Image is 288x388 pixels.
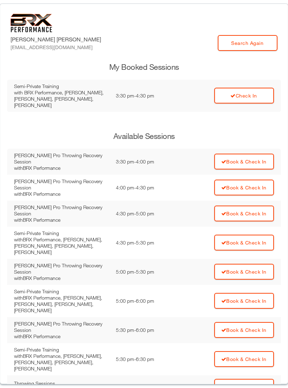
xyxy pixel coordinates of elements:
a: Book & Check In [214,293,274,309]
div: with BRX Performance, [PERSON_NAME], [PERSON_NAME], [PERSON_NAME], [PERSON_NAME] [14,89,109,108]
div: with BRX Performance [14,217,109,223]
div: with BRX Performance, [PERSON_NAME], [PERSON_NAME], [PERSON_NAME], [PERSON_NAME] [14,236,109,255]
a: Book & Check In [214,206,274,221]
td: 4:00 pm - 4:30 pm [112,175,178,201]
div: with BRX Performance [14,191,109,197]
td: 4:30 pm - 5:00 pm [112,201,178,227]
h3: My Booked Sessions [7,62,281,73]
td: 3:30 pm - 4:30 pm [112,80,178,112]
div: [PERSON_NAME] Pro Throwing Recovery Session [14,204,109,217]
a: Book & Check In [214,322,274,338]
td: 5:00 pm - 6:00 pm [112,285,178,317]
div: [PERSON_NAME] Pro Throwing Recovery Session [14,321,109,333]
td: 4:30 pm - 5:30 pm [112,227,178,259]
a: Check In [214,88,274,103]
td: 5:30 pm - 6:00 pm [112,317,178,343]
img: 6f7da32581c89ca25d665dc3aae533e4f14fe3ef_original.svg [11,14,52,32]
div: [EMAIL_ADDRESS][DOMAIN_NAME] [11,44,101,51]
a: Book & Check In [214,180,274,195]
div: with BRX Performance [14,275,109,281]
a: Book & Check In [214,351,274,367]
div: with BRX Performance [14,165,109,171]
a: Book & Check In [214,154,274,169]
td: 3:30 pm - 4:00 pm [112,149,178,175]
td: 5:30 pm - 6:30 pm [112,343,178,375]
div: Semi-Private Training [14,230,109,236]
a: Book & Check In [214,235,274,250]
a: Book & Check In [214,264,274,280]
td: 5:00 pm - 5:30 pm [112,259,178,285]
div: [PERSON_NAME] Pro Throwing Recovery Session [14,152,109,165]
div: with BRX Performance, [PERSON_NAME], [PERSON_NAME], [PERSON_NAME], [PERSON_NAME] [14,295,109,314]
div: Semi-Private Training [14,83,109,89]
a: Search Again [218,35,277,51]
div: Semi-Private Training [14,288,109,295]
h3: Available Sessions [7,131,281,142]
div: Throwing Sessions [14,380,109,387]
div: [PERSON_NAME] Pro Throwing Recovery Session [14,262,109,275]
div: [PERSON_NAME] Pro Throwing Recovery Session [14,178,109,191]
label: [PERSON_NAME] [PERSON_NAME] [11,35,101,51]
div: Semi-Private Training [14,347,109,353]
div: with BRX Performance, [PERSON_NAME], [PERSON_NAME], [PERSON_NAME], [PERSON_NAME] [14,353,109,372]
div: with BRX Performance [14,333,109,340]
